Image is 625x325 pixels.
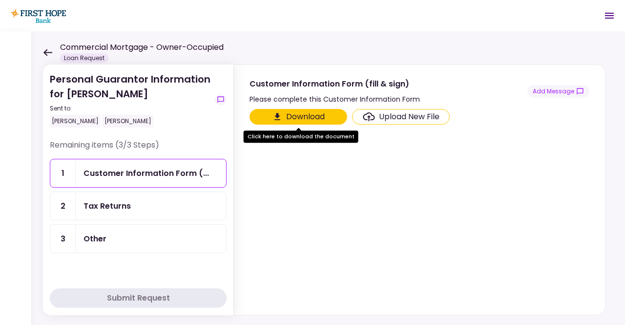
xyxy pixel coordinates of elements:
div: Please complete this Customer Information Form [250,93,420,105]
div: 3 [50,225,76,253]
button: Open menu [598,4,621,27]
div: Loan Request [60,53,108,63]
div: Submit Request [107,292,170,304]
h1: Commercial Mortgage - Owner-Occupied [60,42,224,53]
button: show-messages [215,94,227,106]
div: 2 [50,192,76,220]
div: Tax Returns [83,200,131,212]
img: Partner icon [10,8,66,23]
div: 1 [50,159,76,187]
div: Upload New File [379,111,439,123]
div: Customer Information Form (fill & sign) [83,167,209,179]
div: [PERSON_NAME] [50,115,101,128]
div: Other [83,233,106,245]
button: show-messages [527,85,589,98]
button: Submit Request [50,288,227,308]
div: Customer Information Form (fill & sign) [250,78,420,90]
div: Personal Guarantor Information for [PERSON_NAME] [50,72,211,128]
button: Click here to download the document [250,109,347,125]
div: Customer Information Form (fill & sign)Please complete this Customer Information Formshow-message... [233,65,605,315]
a: 1Customer Information Form (fill & sign) [50,159,227,188]
a: 3Other [50,224,227,253]
div: [PERSON_NAME] [103,115,153,128]
div: Sent to: [50,104,211,113]
div: Click here to download the document [244,130,358,143]
a: 2Tax Returns [50,192,227,220]
div: Remaining items (3/3 Steps) [50,139,227,159]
